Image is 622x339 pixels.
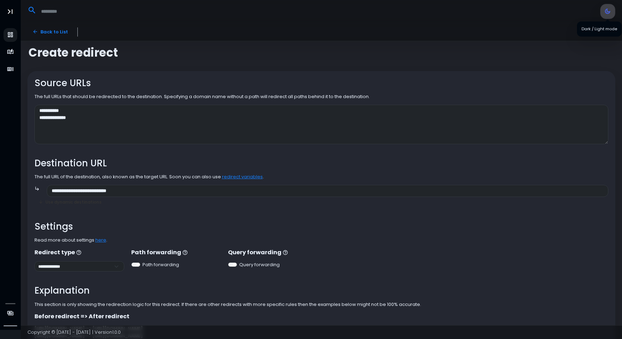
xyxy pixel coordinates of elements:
[577,21,622,37] div: Dark / Light mode
[34,173,609,180] p: The full URL of the destination, also known as the target URL. Soon you can also use .
[131,248,221,257] p: Path forwarding
[4,5,17,18] button: Toggle Aside
[34,248,125,257] p: Redirect type
[34,197,106,207] button: Use dynamic destinations
[95,237,106,243] a: here
[34,78,609,89] h2: Source URLs
[27,329,121,335] span: Copyright © [DATE] - [DATE] | Version 1.0.0
[222,173,263,180] a: redirect variables
[34,312,609,321] p: Before redirect => After redirect
[142,261,179,268] label: Path forwarding
[34,93,609,100] p: The full URLs that should be redirected to the destination. Specifying a domain name without a pa...
[239,261,280,268] label: Query forwarding
[28,46,118,59] span: Create redirect
[34,237,609,244] p: Read more about settings .
[34,301,609,308] p: This section is only showing the redirection logic for this redirect. If there are other redirect...
[228,248,318,257] p: Query forwarding
[34,158,609,169] h2: Destination URL
[27,26,73,38] a: Back to List
[34,285,609,296] h2: Explanation
[34,221,609,232] h2: Settings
